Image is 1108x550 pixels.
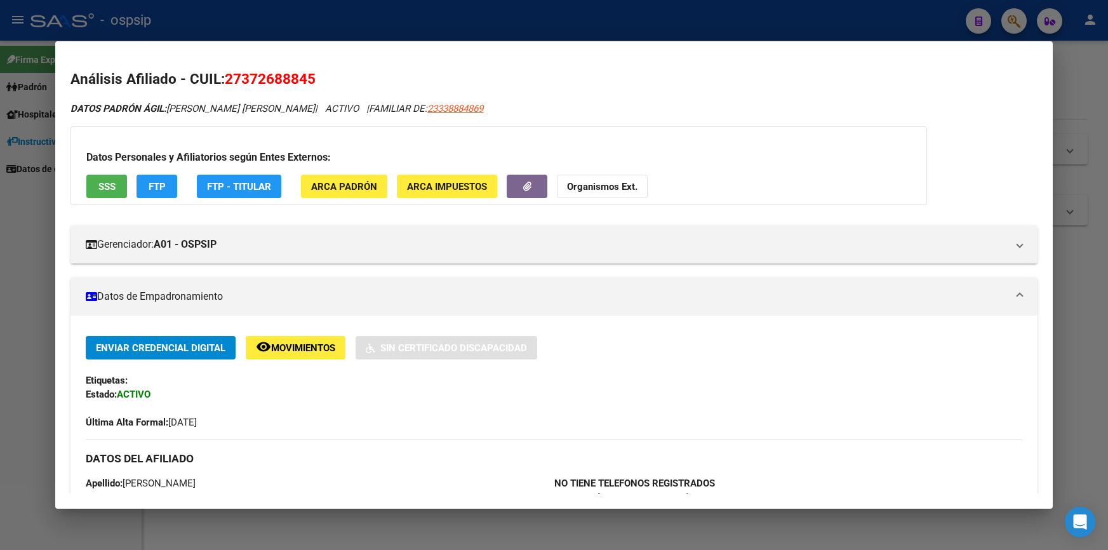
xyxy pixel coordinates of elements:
mat-panel-title: Datos de Empadronamiento [86,289,1007,304]
div: Open Intercom Messenger [1065,507,1095,537]
strong: Etiquetas: [86,375,128,386]
span: [DATE] [86,417,197,428]
strong: ACTIVO [117,389,150,400]
h3: Datos Personales y Afiliatorios según Entes Externos: [86,150,911,165]
span: FAMILIAR DE: [369,103,483,114]
strong: CUIL: [86,492,109,503]
button: Enviar Credencial Digital [86,336,236,359]
h2: Análisis Afiliado - CUIL: [70,69,1038,90]
mat-panel-title: Gerenciador: [86,237,1007,252]
strong: Última Alta Formal: [86,417,168,428]
strong: Apellido: [86,478,123,489]
span: SSS [98,181,116,192]
strong: A01 - OSPSIP [154,237,217,252]
button: ARCA Impuestos [397,175,497,198]
i: | ACTIVO | [70,103,483,114]
strong: Provincia: [554,492,597,503]
span: [GEOGRAPHIC_DATA] [554,492,689,503]
strong: Organismos Ext. [567,181,637,192]
h3: DATOS DEL AFILIADO [86,452,1022,466]
strong: NO TIENE TELEFONOS REGISTRADOS [554,478,715,489]
span: FTP [149,181,166,192]
strong: DATOS PADRÓN ÁGIL: [70,103,166,114]
mat-expansion-panel-header: Gerenciador:A01 - OSPSIP [70,225,1038,264]
span: Sin Certificado Discapacidad [380,342,527,354]
span: ARCA Padrón [311,181,377,192]
strong: Estado: [86,389,117,400]
button: ARCA Padrón [301,175,387,198]
span: ARCA Impuestos [407,181,487,192]
span: Movimientos [271,342,335,354]
span: 27372688845 [225,70,316,87]
span: [PERSON_NAME] [86,478,196,489]
span: 23338884869 [427,103,483,114]
button: Organismos Ext. [557,175,648,198]
span: FTP - Titular [207,181,271,192]
mat-icon: remove_red_eye [256,339,271,354]
button: FTP - Titular [197,175,281,198]
span: [PERSON_NAME] [PERSON_NAME] [70,103,315,114]
button: Sin Certificado Discapacidad [356,336,537,359]
button: SSS [86,175,127,198]
button: Movimientos [246,336,345,359]
button: FTP [137,175,177,198]
mat-expansion-panel-header: Datos de Empadronamiento [70,278,1038,316]
span: 27372688845 [86,492,164,503]
span: Enviar Credencial Digital [96,342,225,354]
